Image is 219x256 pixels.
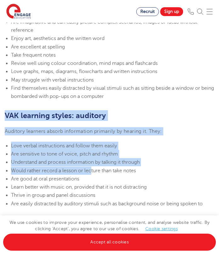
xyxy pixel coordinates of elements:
b: VAK learning styles: auditory [5,111,106,120]
span: Would rather record a lesson or lecture than take notes [11,168,136,174]
a: Cookie settings [145,226,178,231]
span: Are imaginative and can easily picture complex scenarios, images or ideas without reference [11,19,197,33]
span: Thrive in group and panel discussions [11,192,95,198]
img: Phone [188,9,194,15]
span: Recruit [140,9,155,14]
a: Recruit [136,7,159,16]
span: Are excellent at spelling [11,44,65,50]
span: Learn better with music on, provided that it is not distracting [11,184,147,190]
img: Engage Education [6,4,31,20]
a: Sign up [160,7,183,16]
span: May struggle with verbal instructions [11,77,94,83]
span: We use cookies to improve your experience, personalise content, and analyse website traffic. By c... [3,220,216,244]
span: Understand and process information by talking it through [11,159,140,165]
span: Love verbal instructions and follow them easily [11,143,117,149]
span: Are good at oral presentations [11,176,79,182]
span: Are sensitive to tone of voice, pitch and rhythm [11,151,118,157]
span: Love graphs, maps, diagrams, flowcharts and written instructions [11,69,157,74]
span: Enjoy art, aesthetics and the written word [11,36,104,41]
a: Accept all cookies [3,234,216,251]
img: Mobile Menu [206,9,213,15]
span: Auditory learners absorb information primarily by hearing it. They: [5,128,162,134]
img: Search [197,9,203,15]
span: Are easily distracted by auditory stimuli such as background noise or being spoken to [11,201,203,207]
span: Find themselves easily distracted by visual stimuli such as sitting beside a window or being bomb... [11,85,214,99]
span: Revise well using colour coordination, mind maps and flashcards [11,60,158,66]
span: Take frequent notes [11,52,56,58]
